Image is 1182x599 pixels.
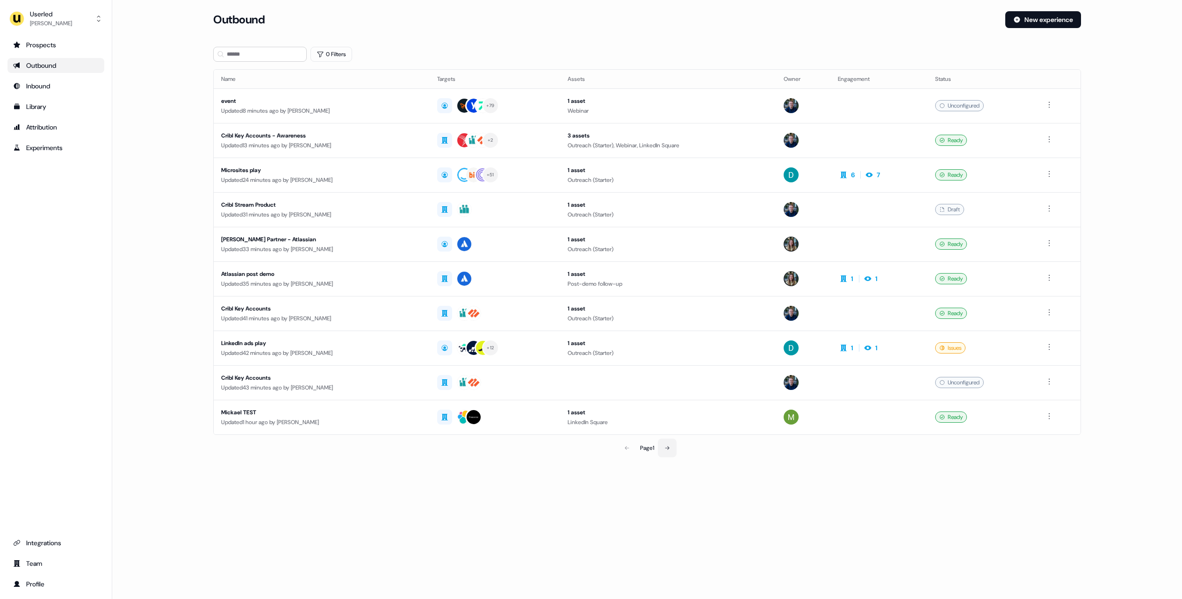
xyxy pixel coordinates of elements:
img: James [784,133,799,148]
th: Name [214,70,430,88]
button: New experience [1005,11,1081,28]
div: Inbound [13,81,99,91]
div: Ready [935,308,967,319]
div: Webinar [568,106,769,115]
div: Post-demo follow-up [568,279,769,289]
img: David [784,340,799,355]
div: Updated 31 minutes ago by [PERSON_NAME] [221,210,422,219]
div: Microsites play [221,166,422,175]
div: Updated 35 minutes ago by [PERSON_NAME] [221,279,422,289]
div: Ready [935,169,967,180]
div: Integrations [13,538,99,548]
div: [PERSON_NAME] [30,19,72,28]
img: David [784,167,799,182]
a: Go to templates [7,99,104,114]
div: Updated 33 minutes ago by [PERSON_NAME] [221,245,422,254]
div: LinkedIn ads play [221,339,422,348]
img: Charlotte [784,271,799,286]
div: 6 [851,170,855,180]
div: Unconfigured [935,100,984,111]
div: Outbound [13,61,99,70]
div: 1 [851,343,853,353]
div: + 51 [487,171,494,179]
div: Cribl Key Accounts - Awareness [221,131,422,140]
a: Go to prospects [7,37,104,52]
img: James [784,98,799,113]
div: Page 1 [640,443,654,453]
div: Updated 43 minutes ago by [PERSON_NAME] [221,383,422,392]
a: Go to profile [7,577,104,592]
div: Draft [935,204,964,215]
div: Library [13,102,99,111]
div: + 2 [488,136,493,144]
img: Charlotte [784,237,799,252]
div: Cribl Key Accounts [221,373,422,382]
div: 1 asset [568,339,769,348]
div: Updated 42 minutes ago by [PERSON_NAME] [221,348,422,358]
a: Go to integrations [7,535,104,550]
div: Mickael TEST [221,408,422,417]
div: Cribl Stream Product [221,200,422,209]
div: 1 asset [568,304,769,313]
div: Outreach (Starter) [568,210,769,219]
div: 1 asset [568,200,769,209]
div: Updated 8 minutes ago by [PERSON_NAME] [221,106,422,115]
a: Go to team [7,556,104,571]
div: Ready [935,411,967,423]
img: James [784,306,799,321]
th: Engagement [830,70,928,88]
div: + 79 [486,101,495,110]
div: Outreach (Starter), Webinar, LinkedIn Square [568,141,769,150]
div: 1 asset [568,269,769,279]
div: Profile [13,579,99,589]
th: Targets [430,70,560,88]
div: Experiments [13,143,99,152]
div: Ready [935,135,967,146]
div: 3 assets [568,131,769,140]
img: James [784,375,799,390]
img: James [784,202,799,217]
div: 7 [877,170,880,180]
div: 1 asset [568,235,769,244]
div: event [221,96,422,106]
div: Updated 41 minutes ago by [PERSON_NAME] [221,314,422,323]
div: Ready [935,238,967,250]
a: Go to attribution [7,120,104,135]
div: Updated 24 minutes ago by [PERSON_NAME] [221,175,422,185]
th: Assets [560,70,776,88]
div: [PERSON_NAME] Partner - Atlassian [221,235,422,244]
div: 1 asset [568,166,769,175]
div: Updated 13 minutes ago by [PERSON_NAME] [221,141,422,150]
div: 1 [851,274,853,283]
div: 1 [875,274,878,283]
button: Userled[PERSON_NAME] [7,7,104,30]
a: Go to experiments [7,140,104,155]
img: Mickael [784,410,799,425]
div: Atlassian post demo [221,269,422,279]
a: Go to outbound experience [7,58,104,73]
button: 0 Filters [310,47,352,62]
div: 1 asset [568,408,769,417]
div: Outreach (Starter) [568,314,769,323]
div: Prospects [13,40,99,50]
div: LinkedIn Square [568,418,769,427]
div: 1 asset [568,96,769,106]
th: Status [928,70,1036,88]
div: Outreach (Starter) [568,348,769,358]
div: Cribl Key Accounts [221,304,422,313]
div: Outreach (Starter) [568,245,769,254]
a: Go to Inbound [7,79,104,94]
div: Userled [30,9,72,19]
h3: Outbound [213,13,265,27]
div: Team [13,559,99,568]
div: Attribution [13,123,99,132]
div: 1 [875,343,878,353]
div: Unconfigured [935,377,984,388]
div: Issues [935,342,966,354]
div: Ready [935,273,967,284]
div: Outreach (Starter) [568,175,769,185]
th: Owner [776,70,830,88]
div: + 12 [487,344,494,352]
div: Updated 1 hour ago by [PERSON_NAME] [221,418,422,427]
